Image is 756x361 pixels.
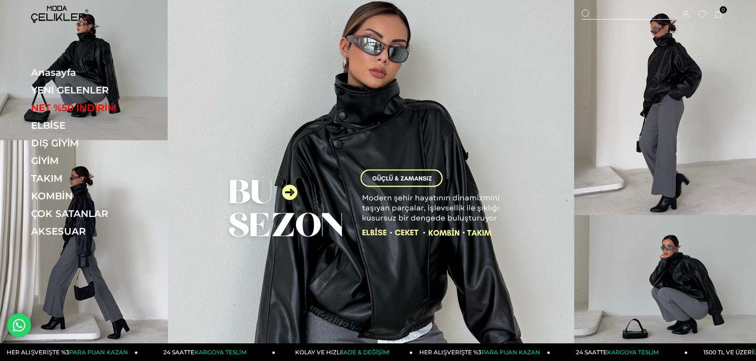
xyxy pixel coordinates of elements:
[31,137,162,149] a: DIŞ GİYİM
[31,84,162,96] a: YENİ GELENLER
[194,349,246,356] span: KARGOYA TESLİM
[481,349,540,356] span: PARA PUAN KAZAN
[31,6,88,23] img: logo
[276,343,413,361] a: KOLAY VE HIZLIİADE & DEĞİŞİM!
[31,155,162,166] a: GİYİM
[0,343,138,361] a: HER ALIŞVERİŞTE %3PARA PUAN KAZAN
[31,67,162,78] a: Anasayfa
[31,190,162,202] a: KOMBİN
[31,102,162,113] a: NET %50 İNDİRİM
[31,208,162,219] a: ÇOK SATANLAR
[413,343,550,361] a: HER ALIŞVERİŞTE %3PARA PUAN KAZAN
[720,6,727,13] span: 0
[715,11,722,18] a: 0
[31,226,162,237] a: AKSESUAR
[31,120,162,131] a: ELBİSE
[138,343,276,361] a: 24 SAATTEKARGOYA TESLİM
[607,349,659,356] span: KARGOYA TESLİM
[342,349,390,356] span: İADE & DEĞİŞİM!
[69,349,128,356] span: PARA PUAN KAZAN
[31,173,162,184] a: TAKIM
[550,343,688,361] a: 24 SAATTEKARGOYA TESLİM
